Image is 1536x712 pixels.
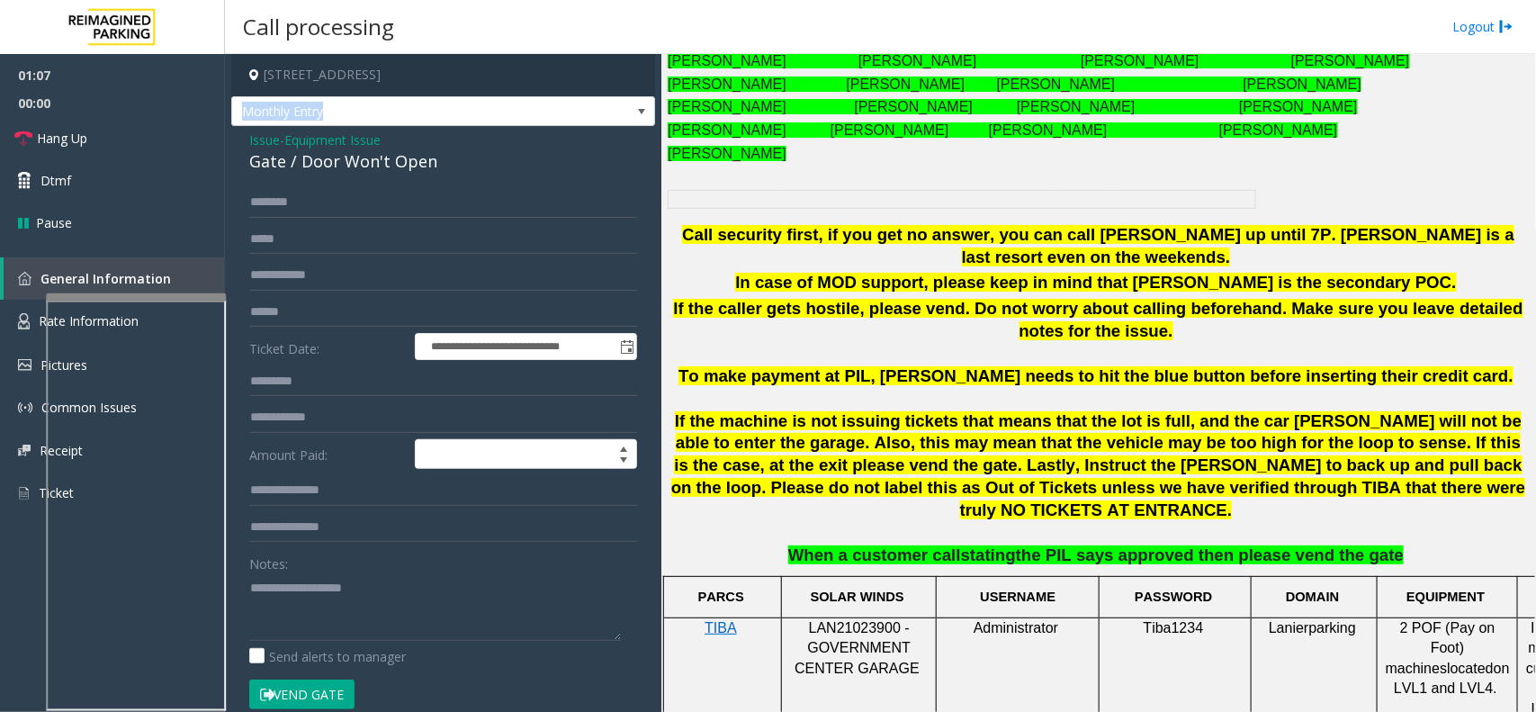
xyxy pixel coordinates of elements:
span: Pause [36,213,72,232]
img: 'icon' [18,401,32,415]
button: Vend Gate [249,680,355,710]
h3: Call processing [234,5,403,49]
span: Toggle popup [616,334,636,359]
img: 'icon' [18,272,31,285]
img: logout [1499,17,1514,36]
img: 'icon' [18,485,30,501]
a: General Information [4,257,225,300]
span: TIBA [705,620,737,635]
span: LAN21023900 - GOVERNMENT CENTER GARAGE [795,620,920,676]
span: - [280,131,381,149]
span: Pictures [40,356,87,374]
label: Notes: [249,548,288,573]
span: Administrator [974,620,1058,635]
span: PARCS [698,590,744,604]
h4: [STREET_ADDRESS] [231,54,655,96]
span: Increase value [611,440,636,455]
span: [PERSON_NAME] [PERSON_NAME] [PERSON_NAME] [PERSON_NAME] [668,77,1361,92]
img: 'icon' [18,445,31,456]
span: USERNAME [980,590,1055,604]
span: stating [961,545,1016,564]
a: TIBA [705,621,737,635]
label: Send alerts to manager [249,647,406,666]
span: If the caller gets hostile, please vend. Do not worry about calling beforehand. Make sure you lea... [673,299,1523,340]
span: Issue [249,131,280,149]
span: [PERSON_NAME] [668,146,786,161]
span: When a customer call [788,545,961,564]
span: Common Issues [41,399,137,416]
span: General Information [40,270,171,287]
span: Dtmf [40,171,71,190]
b: In case of MOD support, please keep in mind that [PERSON_NAME] is the secondary POC. [735,273,1456,292]
span: PASSWORD [1135,590,1212,604]
span: Receipt [40,442,83,459]
span: If the machine is not issuing tickets that means that the lot is full, and the car [PERSON_NAME] ... [671,411,1526,519]
span: located [1447,661,1494,676]
img: 'icon' [18,313,30,329]
span: DOMAIN [1286,590,1339,604]
span: Ticket [39,484,74,501]
label: Amount Paid: [245,439,410,470]
span: the PIL says approved then please vend the gate [1016,545,1404,564]
span: To make payment at PIL, [PERSON_NAME] needs to hit the blue button before inserting their credit ... [678,366,1514,385]
span: Decrease value [611,455,636,469]
span: Lanierparking [1269,620,1356,635]
span: Tiba1234 [1144,620,1204,635]
span: Equipment Issue [284,131,381,149]
span: [PERSON_NAME] [PERSON_NAME] [PERSON_NAME] [PERSON_NAME] [668,53,1409,68]
span: SOLAR WINDS [811,590,904,604]
a: Logout [1452,17,1514,36]
span: Monthly Entry [232,97,570,126]
span: Rate Information [39,312,139,329]
div: Gate / Door Won't Open [249,149,637,174]
label: Ticket Date: [245,333,410,360]
img: 'icon' [18,359,31,371]
span: EQUIPMENT [1406,590,1485,604]
span: [PERSON_NAME] [PERSON_NAME] [PERSON_NAME] [PERSON_NAME] [668,99,1357,114]
span: 2 POF (Pay on Foot) machines [1386,620,1496,676]
span: Call security first, if you get no answer, you can call [PERSON_NAME] up until 7P. [PERSON_NAME] ... [682,225,1514,266]
span: [PERSON_NAME] [PERSON_NAME] [PERSON_NAME] [PERSON_NAME] [668,122,1337,138]
span: Hang Up [37,129,87,148]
